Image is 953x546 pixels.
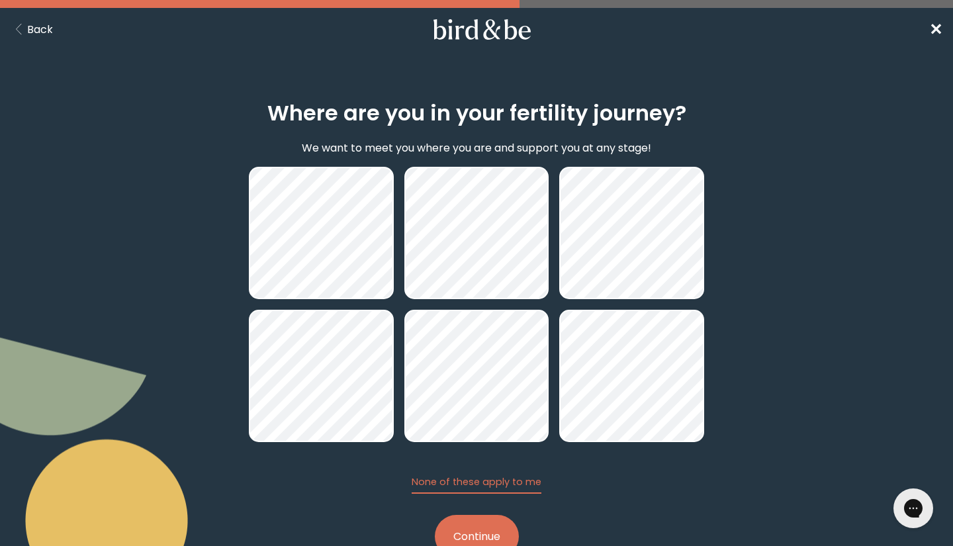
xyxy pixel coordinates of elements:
button: Back Button [11,21,53,38]
iframe: Gorgias live chat messenger [887,484,940,533]
button: None of these apply to me [412,475,541,494]
span: ✕ [929,19,942,40]
a: ✕ [929,18,942,41]
h2: Where are you in your fertility journey? [267,97,686,129]
p: We want to meet you where you are and support you at any stage! [302,140,651,156]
